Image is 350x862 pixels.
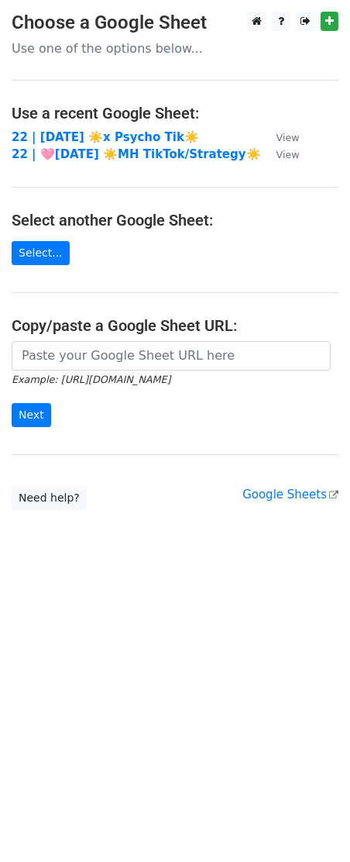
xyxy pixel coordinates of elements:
small: View [276,132,300,143]
h3: Choose a Google Sheet [12,12,338,34]
a: View [261,147,300,161]
h4: Copy/paste a Google Sheet URL: [12,316,338,335]
a: 22 | 🩷[DATE] ☀️MH TikTok/Strategy☀️ [12,147,261,161]
small: View [276,149,300,160]
a: Need help? [12,486,87,510]
input: Next [12,403,51,427]
a: Select... [12,241,70,265]
a: View [261,130,300,144]
a: Google Sheets [242,488,338,502]
input: Paste your Google Sheet URL here [12,341,331,371]
h4: Select another Google Sheet: [12,211,338,229]
p: Use one of the options below... [12,40,338,57]
a: 22 | [DATE] ☀️x Psycho Tik☀️ [12,130,199,144]
h4: Use a recent Google Sheet: [12,104,338,122]
small: Example: [URL][DOMAIN_NAME] [12,374,170,385]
